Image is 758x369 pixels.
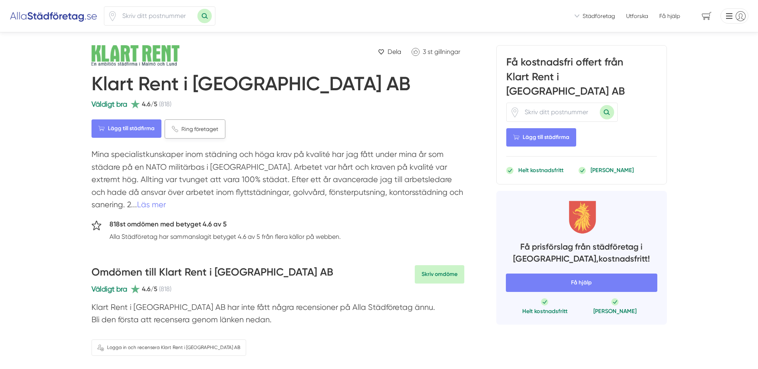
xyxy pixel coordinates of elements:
h4: Få prisförslag från städföretag i [GEOGRAPHIC_DATA], kostnadsfritt! [506,241,657,267]
a: Utforska [626,12,648,20]
span: Klicka för att använda din position. [107,11,117,21]
h5: 818st omdömen med betyget 4.6 av 5 [109,219,341,232]
h3: Omdömen till Klart Rent i [GEOGRAPHIC_DATA] AB [92,265,333,284]
button: Sök med postnummer [600,105,614,119]
p: Mina specialistkunskaper inom städning och höga krav på kvalité har jag fått under mina år som st... [92,148,464,215]
a: Logga in och recensera Klart Rent i [GEOGRAPHIC_DATA] AB [92,339,246,356]
button: Sök med postnummer [197,9,212,23]
p: [PERSON_NAME] [593,307,637,315]
span: 4.6/5 [142,284,157,294]
: Lägg till städfirma [92,119,161,138]
h1: Klart Rent i [GEOGRAPHIC_DATA] AB [92,72,410,99]
span: (818) [159,284,171,294]
a: Ring företaget [165,119,225,139]
span: (818) [159,99,171,109]
svg: Pin / Karta [107,11,117,21]
span: Få hjälp [659,12,680,20]
span: Städföretag [583,12,615,20]
img: Alla Städföretag [10,10,97,22]
input: Skriv ditt postnummer [520,103,600,121]
span: Väldigt bra [92,100,127,108]
span: navigation-cart [696,9,717,23]
span: st gillningar [428,48,460,56]
span: Väldigt bra [92,285,127,293]
: Lägg till städfirma [506,128,576,147]
span: Dela [388,47,401,57]
img: Logotyp Klart Rent i Malmö AB [92,45,179,66]
svg: Pin / Karta [510,107,520,117]
span: Få hjälp [506,274,657,292]
p: Helt kostnadsfritt [518,166,563,174]
p: Helt kostnadsfritt [522,307,567,315]
span: 3 [423,48,426,56]
input: Skriv ditt postnummer [117,7,197,25]
a: Dela [375,45,404,58]
p: Klart Rent i [GEOGRAPHIC_DATA] AB har inte fått några recensioner på Alla Städföretag ännu. Bli d... [92,301,464,330]
span: Logga in och recensera Klart Rent i [GEOGRAPHIC_DATA] AB [107,344,240,351]
h3: Få kostnadsfri offert från Klart Rent i [GEOGRAPHIC_DATA] AB [506,55,657,103]
p: [PERSON_NAME] [591,166,634,174]
a: Läs mer [137,200,166,209]
span: 4.6/5 [142,99,157,109]
a: Klicka för att gilla Klart Rent i Malmö AB [408,45,464,58]
span: Ring företaget [181,125,218,133]
p: Alla Städföretag har sammanslagit betyget 4.6 av 5 från flera källor på webben. [109,232,341,242]
a: Skriv omdöme [415,265,464,284]
span: Klicka för att använda din position. [510,107,520,117]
